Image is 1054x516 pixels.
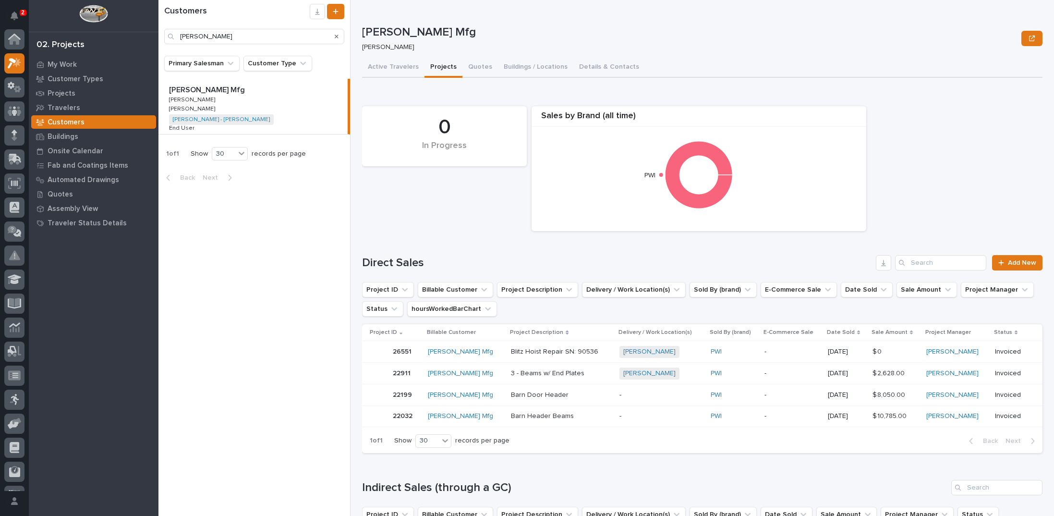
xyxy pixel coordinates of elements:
p: 22032 [393,410,414,420]
p: Customer Types [48,75,103,84]
button: Customer Type [243,56,312,71]
button: Project Manager [961,282,1034,297]
div: Search [951,480,1042,495]
p: $ 10,785.00 [872,410,909,420]
span: Next [1006,437,1027,445]
button: Next [1002,437,1042,445]
p: records per page [252,150,306,158]
button: Back [961,437,1002,445]
span: Add New [1008,259,1036,266]
p: 22199 [393,389,414,399]
p: 22911 [393,368,412,378]
button: Quotes [462,58,498,78]
a: PWI [711,369,722,378]
a: [PERSON_NAME] Mfg[PERSON_NAME] Mfg [PERSON_NAME][PERSON_NAME] [PERSON_NAME][PERSON_NAME] [PERSON_... [158,79,350,135]
button: Status [362,301,403,317]
p: Status [994,327,1012,338]
a: [PERSON_NAME] Mfg [428,369,493,378]
input: Search [895,255,986,270]
p: [PERSON_NAME] [169,95,217,103]
button: Next [199,173,240,182]
button: Notifications [4,6,24,26]
p: $ 8,050.00 [872,389,907,399]
p: Billable Customer [427,327,476,338]
div: 30 [416,436,439,446]
span: Back [174,173,195,182]
a: Add New [992,255,1042,270]
p: Blitz Hoist Repair SN: 90536 [511,346,600,356]
button: Projects [424,58,462,78]
a: [PERSON_NAME] [623,348,676,356]
p: - [619,412,703,420]
a: PWI [711,391,722,399]
p: 2 [21,9,24,16]
a: My Work [29,57,158,72]
a: PWI [711,348,722,356]
p: 3 - Beams w/ End Plates [511,368,586,378]
p: - [764,391,820,399]
a: [PERSON_NAME] - [PERSON_NAME] [173,116,270,123]
p: Project Manager [925,327,971,338]
a: [PERSON_NAME] Mfg [428,412,493,420]
h1: Direct Sales [362,256,872,270]
h1: Indirect Sales (through a GC) [362,481,947,495]
p: Invoiced [995,369,1027,378]
a: Buildings [29,129,158,144]
button: Sold By (brand) [690,282,757,297]
a: [PERSON_NAME] Mfg [428,391,493,399]
a: Travelers [29,100,158,115]
a: [PERSON_NAME] [926,369,979,378]
button: Project ID [362,282,414,297]
a: Assembly View [29,201,158,216]
a: Quotes [29,187,158,201]
a: Customers [29,115,158,129]
p: Customers [48,118,85,127]
p: Sold By (brand) [710,327,751,338]
div: 0 [378,115,510,139]
button: Delivery / Work Location(s) [582,282,686,297]
p: [PERSON_NAME] Mfg [362,25,1018,39]
p: Assembly View [48,205,98,213]
p: Projects [48,89,75,98]
p: Show [191,150,208,158]
button: Sale Amount [897,282,957,297]
p: Onsite Calendar [48,147,103,156]
h1: Customers [164,6,310,17]
p: Invoiced [995,348,1027,356]
button: Date Sold [841,282,893,297]
p: $ 0 [872,346,884,356]
button: Buildings / Locations [498,58,573,78]
a: PWI [711,412,722,420]
button: Back [158,173,199,182]
tr: 2203222032 [PERSON_NAME] Mfg Barn Header BeamsBarn Header Beams -PWI -[DATE]$ 10,785.00$ 10,785.0... [362,405,1042,427]
p: My Work [48,61,77,69]
button: Project Description [497,282,578,297]
div: 30 [212,149,235,159]
a: Automated Drawings [29,172,158,187]
tr: 2655126551 [PERSON_NAME] Mfg Blitz Hoist Repair SN: 90536Blitz Hoist Repair SN: 90536 [PERSON_NAM... [362,341,1042,363]
p: Traveler Status Details [48,219,127,228]
p: Barn Header Beams [511,410,576,420]
p: Quotes [48,190,73,199]
p: - [764,369,820,378]
p: records per page [455,437,509,445]
p: Invoiced [995,412,1027,420]
p: Sale Amount [872,327,908,338]
div: 02. Projects [36,40,85,50]
p: [PERSON_NAME] [169,104,217,112]
a: [PERSON_NAME] [623,369,676,378]
button: E-Commerce Sale [761,282,837,297]
tr: 2291122911 [PERSON_NAME] Mfg 3 - Beams w/ End Plates3 - Beams w/ End Plates [PERSON_NAME] PWI -[D... [362,363,1042,384]
p: End User [169,123,196,132]
tr: 2219922199 [PERSON_NAME] Mfg Barn Door HeaderBarn Door Header -PWI -[DATE]$ 8,050.00$ 8,050.00 [P... [362,384,1042,405]
a: [PERSON_NAME] [926,391,979,399]
text: PWI [645,172,656,179]
a: Projects [29,86,158,100]
a: [PERSON_NAME] [926,348,979,356]
p: Date Sold [827,327,855,338]
span: Back [977,437,998,445]
p: [PERSON_NAME] Mfg [169,84,247,95]
p: [DATE] [828,369,865,378]
p: [DATE] [828,391,865,399]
